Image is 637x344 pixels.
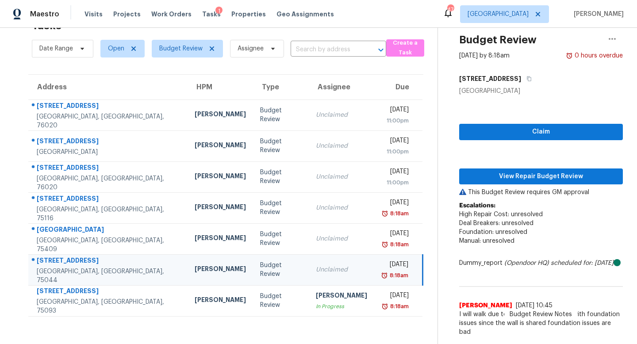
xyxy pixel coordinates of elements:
div: [DATE] [381,167,409,178]
div: [PERSON_NAME] [316,291,367,302]
div: 47 [447,5,453,14]
div: [GEOGRAPHIC_DATA] [459,87,623,96]
div: Budget Review [260,261,302,279]
div: 8:18am [388,302,409,311]
div: [DATE] [381,105,409,116]
div: 0 hours overdue [573,51,623,60]
div: [GEOGRAPHIC_DATA], [GEOGRAPHIC_DATA], 76020 [37,174,180,192]
div: Unclaimed [316,111,367,119]
span: Deal Breakers: unresolved [459,220,533,226]
div: [DATE] by 8:18am [459,51,510,60]
span: Foundation: unresolved [459,229,527,235]
div: Budget Review [260,168,302,186]
div: 8:18am [388,240,409,249]
div: [DATE] [381,198,409,209]
img: Overdue Alarm Icon [566,51,573,60]
span: Assignee [238,44,264,53]
div: [GEOGRAPHIC_DATA], [GEOGRAPHIC_DATA], 75044 [37,267,180,285]
div: 8:18am [388,209,409,218]
img: Overdue Alarm Icon [381,209,388,218]
div: 11:00pm [381,178,409,187]
div: 8:18am [388,271,408,280]
button: View Repair Budget Review [459,168,623,185]
span: [PERSON_NAME] [459,301,512,310]
div: 1 [215,7,223,15]
span: Budget Review Notes [504,310,577,319]
div: [PERSON_NAME] [195,172,246,183]
span: [PERSON_NAME] [570,10,624,19]
th: Address [28,75,188,99]
img: Overdue Alarm Icon [381,240,388,249]
div: [PERSON_NAME] [195,233,246,245]
div: Budget Review [260,106,302,124]
span: Tasks [202,11,221,17]
span: Create a Task [391,38,420,58]
span: Open [108,44,124,53]
div: Budget Review [260,230,302,248]
span: Properties [231,10,266,19]
div: [STREET_ADDRESS] [37,101,180,112]
span: Manual: unresolved [459,238,514,244]
div: [GEOGRAPHIC_DATA] [37,148,180,157]
div: [STREET_ADDRESS] [37,256,180,267]
span: Date Range [39,44,73,53]
span: Projects [113,10,141,19]
div: Unclaimed [316,172,367,181]
div: [DATE] [381,291,409,302]
div: [PERSON_NAME] [195,141,246,152]
span: I will walk due to it being a townhouse with foundation issues since the wall is shared foundatio... [459,310,623,336]
button: Copy Address [521,71,533,87]
i: (Opendoor HQ) [504,260,549,266]
button: Open [375,44,387,56]
span: High Repair Cost: unresolved [459,211,543,218]
div: In Progress [316,302,367,311]
div: 11:00pm [381,147,409,156]
button: Create a Task [386,39,424,57]
span: [GEOGRAPHIC_DATA] [468,10,529,19]
b: Escalations: [459,203,495,209]
div: [DATE] [381,260,408,271]
div: Unclaimed [316,203,367,212]
span: [DATE] 10:45 [516,302,553,309]
div: Unclaimed [316,265,367,274]
div: [DATE] [381,136,409,147]
img: Overdue Alarm Icon [381,302,388,311]
div: [STREET_ADDRESS] [37,194,180,205]
div: [PERSON_NAME] [195,295,246,306]
div: [STREET_ADDRESS] [37,163,180,174]
div: [GEOGRAPHIC_DATA], [GEOGRAPHIC_DATA], 75409 [37,236,180,254]
th: Assignee [309,75,374,99]
div: [PERSON_NAME] [195,110,246,121]
i: scheduled for: [DATE] [551,260,614,266]
div: Dummy_report [459,259,623,268]
input: Search by address [291,43,361,57]
span: Work Orders [151,10,192,19]
span: View Repair Budget Review [466,171,616,182]
div: [GEOGRAPHIC_DATA], [GEOGRAPHIC_DATA], 75116 [37,205,180,223]
h5: [STREET_ADDRESS] [459,74,521,83]
div: Budget Review [260,199,302,217]
div: Budget Review [260,292,302,310]
span: Visits [84,10,103,19]
span: Maestro [30,10,59,19]
div: [DATE] [381,229,409,240]
div: [STREET_ADDRESS] [37,287,180,298]
img: Overdue Alarm Icon [381,271,388,280]
span: Geo Assignments [276,10,334,19]
th: HPM [188,75,253,99]
div: [STREET_ADDRESS] [37,137,180,148]
th: Due [374,75,422,99]
h2: Tasks [32,21,61,30]
p: This Budget Review requires GM approval [459,188,623,197]
h2: Budget Review [459,35,537,44]
div: 11:00pm [381,116,409,125]
div: [PERSON_NAME] [195,203,246,214]
div: [PERSON_NAME] [195,264,246,275]
button: Claim [459,124,623,140]
span: Claim [466,126,616,138]
div: [GEOGRAPHIC_DATA], [GEOGRAPHIC_DATA], 75093 [37,298,180,315]
div: Unclaimed [316,141,367,150]
div: Budget Review [260,137,302,155]
div: [GEOGRAPHIC_DATA] [37,225,180,236]
div: Unclaimed [316,234,367,243]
